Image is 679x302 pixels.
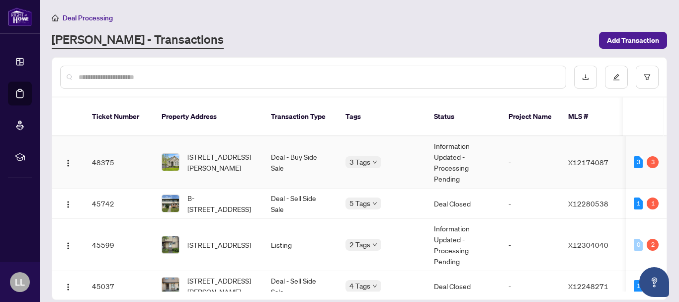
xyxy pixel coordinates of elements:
button: Add Transaction [599,32,667,49]
span: down [372,160,377,165]
td: Deal Closed [426,271,501,302]
span: down [372,242,377,247]
td: Deal - Sell Side Sale [263,189,338,219]
span: LL [15,275,25,289]
button: filter [636,66,659,89]
span: filter [644,74,651,81]
td: Information Updated - Processing Pending [426,219,501,271]
th: MLS # [560,98,620,136]
span: X12280538 [568,199,608,208]
div: 1 [634,198,643,209]
span: 4 Tags [349,280,370,292]
img: thumbnail-img [162,195,179,212]
span: [STREET_ADDRESS][PERSON_NAME] [187,275,255,297]
span: [STREET_ADDRESS] [187,239,251,250]
span: B-[STREET_ADDRESS] [187,193,255,214]
img: Logo [64,283,72,291]
td: 45599 [84,219,154,271]
span: 2 Tags [349,239,370,250]
td: 45742 [84,189,154,219]
button: Open asap [639,267,669,297]
span: 3 Tags [349,156,370,168]
td: 48375 [84,136,154,189]
div: 0 [634,239,643,251]
span: down [372,201,377,206]
div: 3 [634,156,643,168]
img: thumbnail-img [162,278,179,295]
button: Logo [60,237,76,253]
img: Logo [64,201,72,208]
img: Logo [64,159,72,167]
button: download [574,66,597,89]
td: Deal - Sell Side Sale [263,271,338,302]
span: Add Transaction [607,32,659,48]
span: down [372,284,377,289]
td: Deal - Buy Side Sale [263,136,338,189]
td: - [501,219,560,271]
a: [PERSON_NAME] - Transactions [52,31,224,49]
div: 1 [634,280,643,292]
span: X12174087 [568,158,608,167]
div: 2 [647,239,659,251]
button: edit [605,66,628,89]
span: edit [613,74,620,81]
th: Status [426,98,501,136]
th: Tags [338,98,426,136]
div: 1 [647,198,659,209]
td: - [501,271,560,302]
span: X12304040 [568,240,608,249]
th: Project Name [501,98,560,136]
td: - [501,189,560,219]
button: Logo [60,196,76,211]
td: Listing [263,219,338,271]
button: Logo [60,278,76,294]
th: Property Address [154,98,263,136]
img: thumbnail-img [162,154,179,171]
img: logo [8,7,32,26]
th: Transaction Type [263,98,338,136]
img: thumbnail-img [162,236,179,253]
span: Deal Processing [63,13,113,22]
span: download [582,74,589,81]
td: Information Updated - Processing Pending [426,136,501,189]
button: Logo [60,154,76,170]
span: X12248271 [568,282,608,291]
td: Deal Closed [426,189,501,219]
td: 45037 [84,271,154,302]
span: [STREET_ADDRESS][PERSON_NAME] [187,151,255,173]
img: Logo [64,242,72,250]
th: Ticket Number [84,98,154,136]
td: - [501,136,560,189]
span: home [52,14,59,21]
span: 5 Tags [349,198,370,209]
div: 3 [647,156,659,168]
